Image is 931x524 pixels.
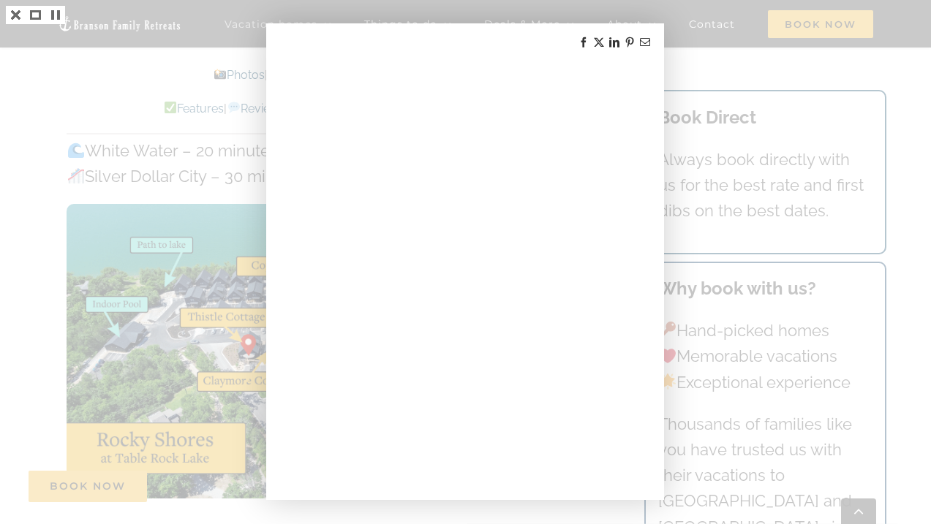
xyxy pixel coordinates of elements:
a: Share on X [593,37,605,48]
a: Slideshow [45,6,65,24]
a: Press Esc to close [6,6,26,24]
a: Share by Email [639,37,651,48]
a: Share on LinkedIn [608,37,620,48]
a: Enter Fullscreen (Shift+Enter) [26,6,45,24]
a: Share on Facebook [578,37,589,48]
a: Share on Pinterest [624,37,636,48]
